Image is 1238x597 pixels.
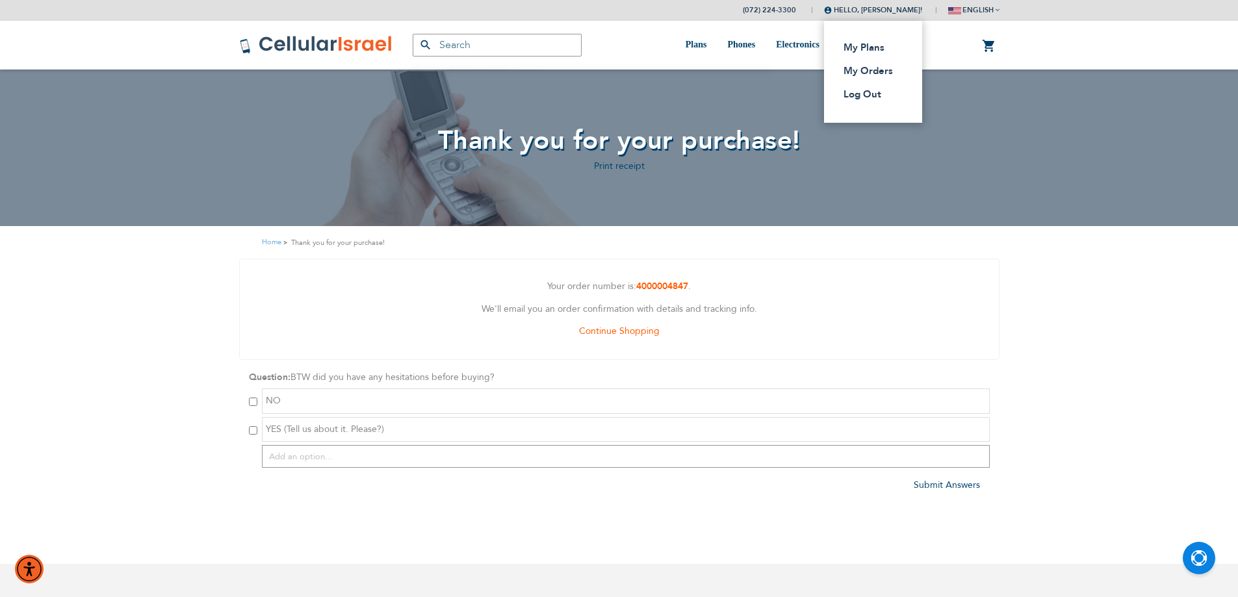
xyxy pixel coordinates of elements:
[291,236,385,249] strong: Thank you for your purchase!
[290,371,495,383] span: BTW did you have any hesitations before buying?
[250,279,989,295] p: Your order number is: .
[824,5,922,15] span: Hello, [PERSON_NAME]!
[413,34,582,57] input: Search
[727,40,755,49] span: Phones
[743,5,796,15] a: (072) 224-3300
[594,160,645,172] a: Print receipt
[262,445,990,468] input: Add an option...
[262,237,281,247] a: Home
[776,40,819,49] span: Electronics
[250,301,989,318] p: We'll email you an order confirmation with details and tracking info.
[239,35,393,55] img: Cellular Israel Logo
[686,21,707,70] a: Plans
[948,1,999,19] button: english
[266,423,384,435] span: YES (Tell us about it. Please?)
[844,64,895,77] a: My Orders
[844,88,895,101] a: Log Out
[438,123,801,159] span: Thank you for your purchase!
[914,479,980,491] a: Submit Answers
[249,371,290,383] strong: Question:
[776,21,819,70] a: Electronics
[948,7,961,14] img: english
[636,280,688,292] a: 4000004847
[266,394,281,407] span: NO
[727,21,755,70] a: Phones
[15,555,44,583] div: Accessibility Menu
[579,325,660,337] a: Continue Shopping
[844,41,895,54] a: My Plans
[686,40,707,49] span: Plans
